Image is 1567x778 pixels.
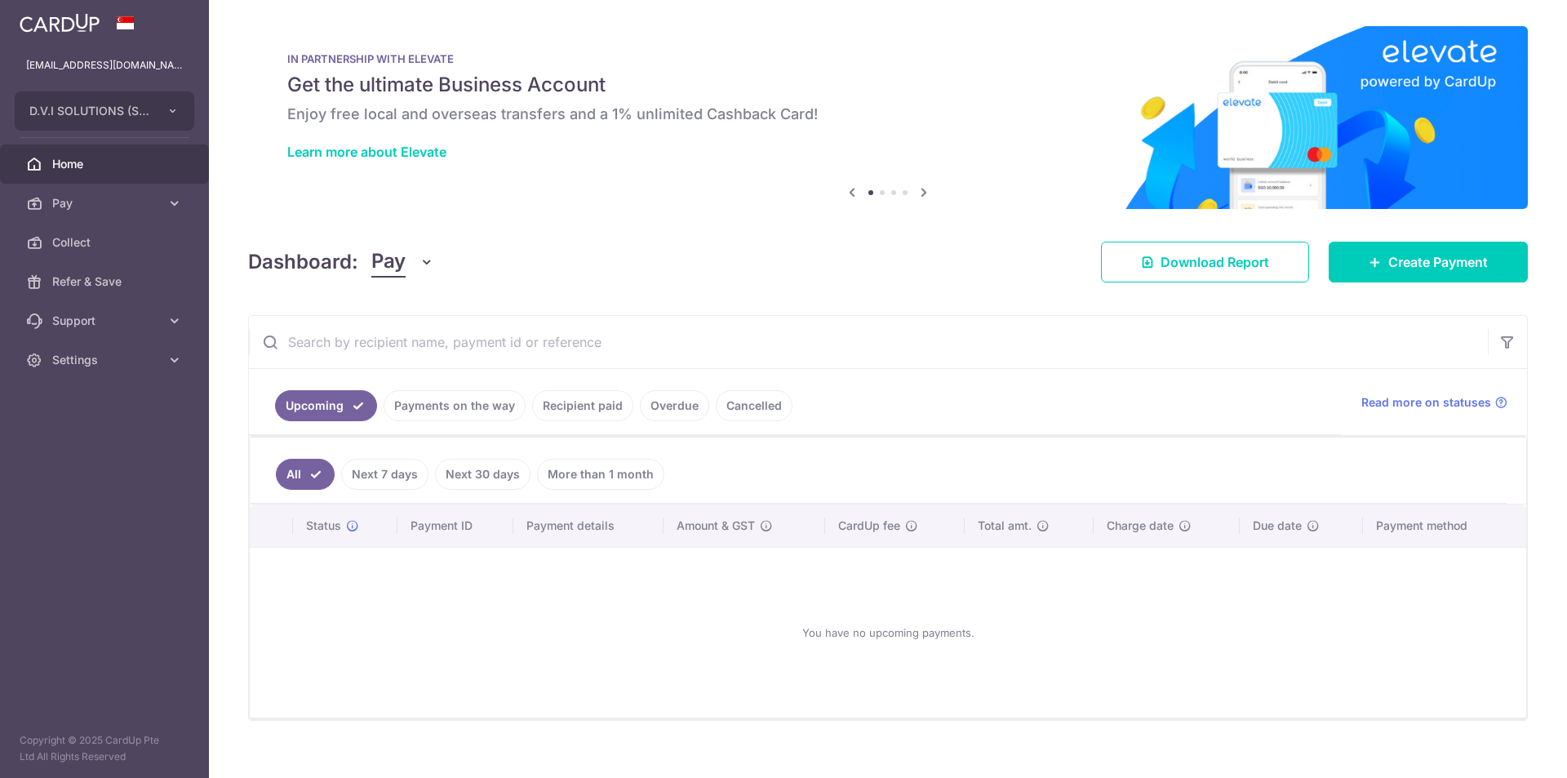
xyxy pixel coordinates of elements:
[716,390,792,421] a: Cancelled
[435,459,530,490] a: Next 30 days
[52,273,160,290] span: Refer & Save
[52,313,160,329] span: Support
[513,505,664,547] th: Payment details
[306,518,341,534] span: Status
[249,316,1488,368] input: Search by recipient name, payment id or reference
[371,247,434,278] button: Pay
[1253,518,1302,534] span: Due date
[371,247,406,278] span: Pay
[677,518,755,534] span: Amount & GST
[287,104,1489,124] h6: Enjoy free local and overseas transfers and a 1% unlimited Cashback Card!
[287,52,1489,65] p: IN PARTNERSHIP WITH ELEVATE
[248,247,358,277] h4: Dashboard:
[1107,518,1174,534] span: Charge date
[20,13,100,33] img: CardUp
[1161,252,1269,272] span: Download Report
[52,195,160,211] span: Pay
[287,72,1489,98] h5: Get the ultimate Business Account
[26,57,183,73] p: [EMAIL_ADDRESS][DOMAIN_NAME]
[1363,505,1526,547] th: Payment method
[532,390,633,421] a: Recipient paid
[397,505,513,547] th: Payment ID
[52,156,160,172] span: Home
[269,561,1507,705] div: You have no upcoming payments.
[15,91,194,131] button: D.V.I SOLUTIONS (S) PTE. LTD.
[384,390,526,421] a: Payments on the way
[1329,242,1528,282] a: Create Payment
[1361,394,1491,411] span: Read more on statuses
[287,144,446,160] a: Learn more about Elevate
[248,26,1528,209] img: Renovation banner
[838,518,900,534] span: CardUp fee
[341,459,428,490] a: Next 7 days
[275,390,377,421] a: Upcoming
[978,518,1032,534] span: Total amt.
[276,459,335,490] a: All
[52,234,160,251] span: Collect
[1101,242,1309,282] a: Download Report
[52,352,160,368] span: Settings
[29,103,150,119] span: D.V.I SOLUTIONS (S) PTE. LTD.
[640,390,709,421] a: Overdue
[537,459,664,490] a: More than 1 month
[1388,252,1488,272] span: Create Payment
[1361,394,1507,411] a: Read more on statuses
